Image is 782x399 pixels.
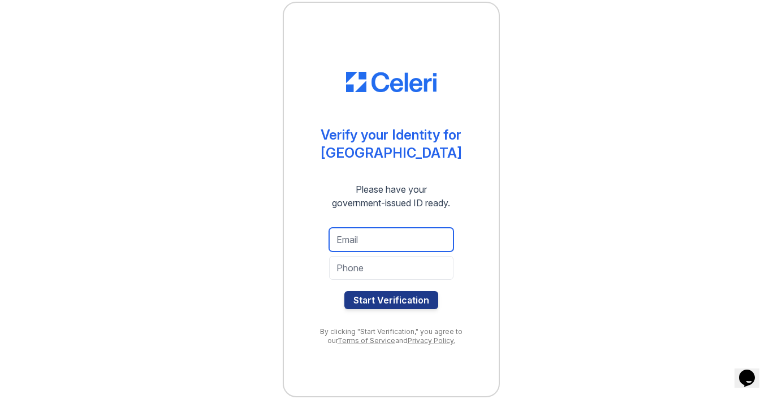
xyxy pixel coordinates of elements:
input: Phone [329,256,453,280]
a: Terms of Service [338,336,395,345]
button: Start Verification [344,291,438,309]
img: CE_Logo_Blue-a8612792a0a2168367f1c8372b55b34899dd931a85d93a1a3d3e32e68fde9ad4.png [346,72,437,92]
div: By clicking "Start Verification," you agree to our and [306,327,476,345]
a: Privacy Policy. [408,336,455,345]
div: Verify your Identity for [GEOGRAPHIC_DATA] [321,126,462,162]
div: Please have your government-issued ID ready. [312,183,470,210]
iframe: chat widget [735,354,771,388]
input: Email [329,228,453,251]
